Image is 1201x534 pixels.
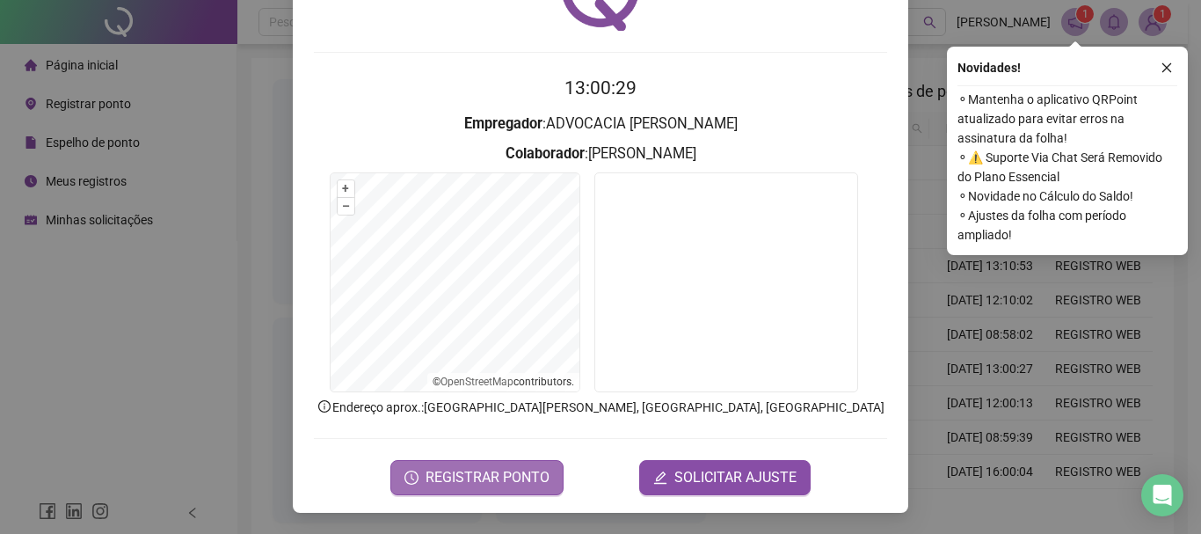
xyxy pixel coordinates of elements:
[957,206,1177,245] span: ⚬ Ajustes da folha com período ampliado!
[464,115,542,132] strong: Empregador
[390,460,564,495] button: REGISTRAR PONTO
[564,77,637,99] time: 13:00:29
[639,460,811,495] button: editSOLICITAR AJUSTE
[314,143,887,165] h3: : [PERSON_NAME]
[957,148,1177,187] span: ⚬ ⚠️ Suporte Via Chat Será Removido do Plano Essencial
[674,467,797,488] span: SOLICITAR AJUSTE
[433,376,574,388] li: © contributors.
[1141,474,1183,516] div: Open Intercom Messenger
[317,399,332,414] span: info-circle
[338,180,354,197] button: +
[1161,62,1173,74] span: close
[314,113,887,135] h3: : ADVOCACIA [PERSON_NAME]
[440,376,513,388] a: OpenStreetMap
[314,398,887,417] p: Endereço aprox. : [GEOGRAPHIC_DATA][PERSON_NAME], [GEOGRAPHIC_DATA], [GEOGRAPHIC_DATA]
[404,471,419,485] span: clock-circle
[338,198,354,215] button: –
[653,471,667,485] span: edit
[426,467,550,488] span: REGISTRAR PONTO
[506,145,585,162] strong: Colaborador
[957,90,1177,148] span: ⚬ Mantenha o aplicativo QRPoint atualizado para evitar erros na assinatura da folha!
[957,58,1021,77] span: Novidades !
[957,187,1177,206] span: ⚬ Novidade no Cálculo do Saldo!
